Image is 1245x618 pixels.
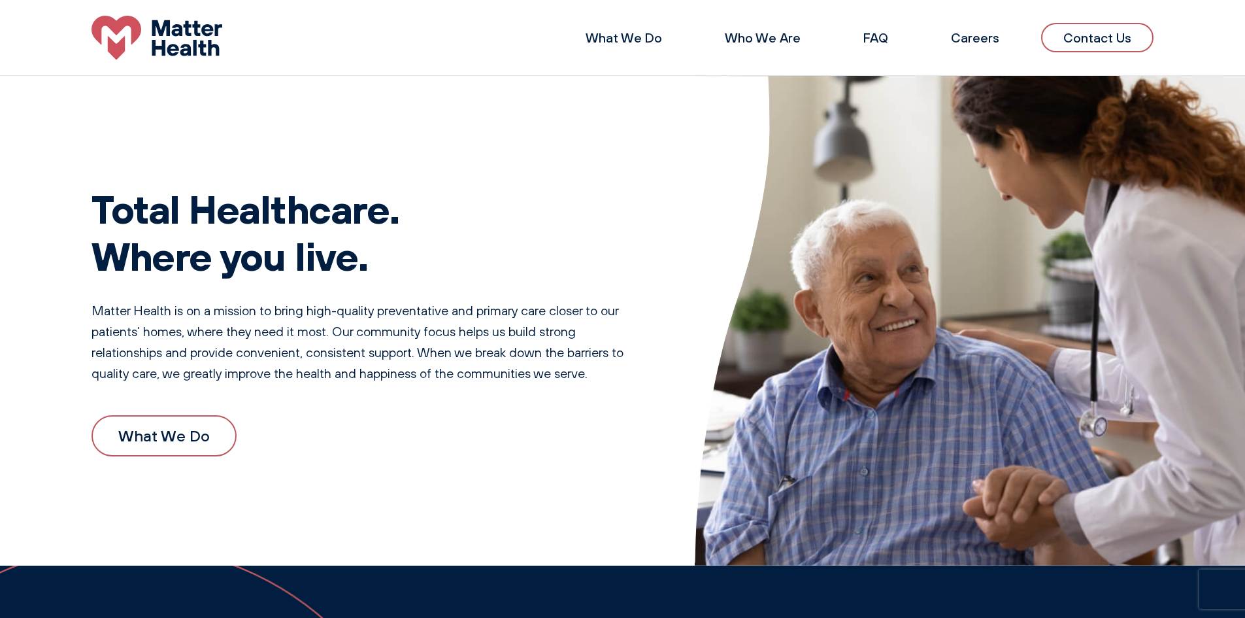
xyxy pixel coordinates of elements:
a: What We Do [586,29,662,46]
a: Contact Us [1041,23,1154,52]
p: Matter Health is on a mission to bring high-quality preventative and primary care closer to our p... [91,300,642,384]
a: Who We Are [725,29,801,46]
a: What We Do [91,415,237,456]
a: Careers [951,29,999,46]
a: FAQ [863,29,888,46]
h1: Total Healthcare. Where you live. [91,185,642,279]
